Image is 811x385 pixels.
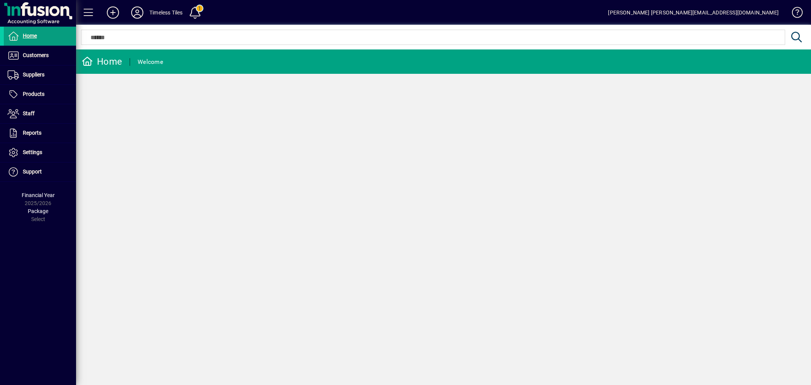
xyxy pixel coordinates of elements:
[4,104,76,123] a: Staff
[4,85,76,104] a: Products
[23,33,37,39] span: Home
[4,65,76,84] a: Suppliers
[28,208,48,214] span: Package
[4,124,76,143] a: Reports
[23,110,35,116] span: Staff
[786,2,801,26] a: Knowledge Base
[101,6,125,19] button: Add
[608,6,779,19] div: [PERSON_NAME] [PERSON_NAME][EMAIL_ADDRESS][DOMAIN_NAME]
[125,6,149,19] button: Profile
[82,56,122,68] div: Home
[23,130,41,136] span: Reports
[22,192,55,198] span: Financial Year
[4,46,76,65] a: Customers
[23,169,42,175] span: Support
[23,149,42,155] span: Settings
[23,91,44,97] span: Products
[23,72,44,78] span: Suppliers
[138,56,163,68] div: Welcome
[4,143,76,162] a: Settings
[4,162,76,181] a: Support
[149,6,183,19] div: Timeless Tiles
[23,52,49,58] span: Customers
